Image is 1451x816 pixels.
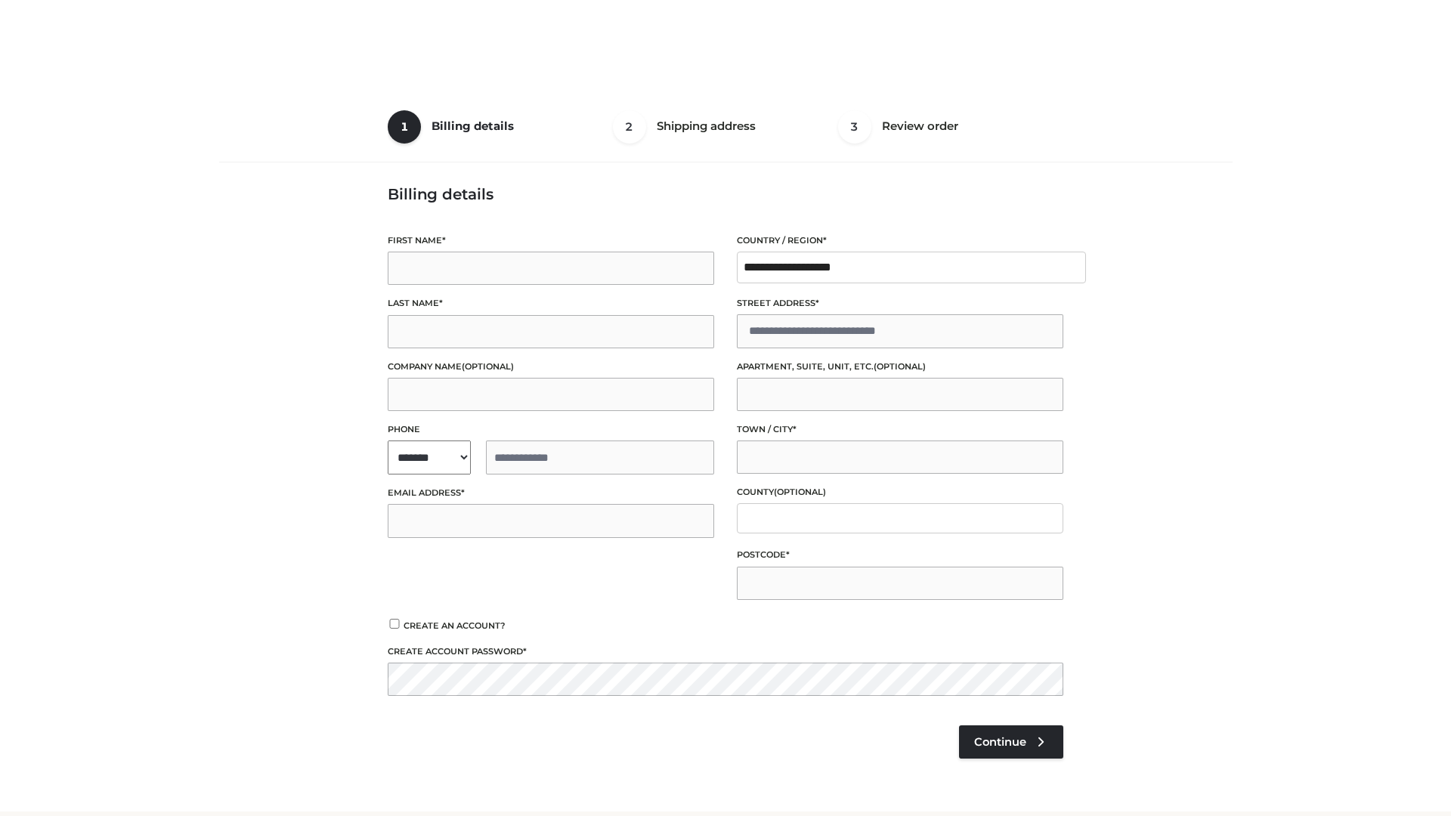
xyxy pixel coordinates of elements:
label: Apartment, suite, unit, etc. [737,360,1063,374]
h3: Billing details [388,185,1063,203]
label: Email address [388,486,714,500]
span: Shipping address [657,119,756,133]
span: Create an account? [404,620,506,631]
span: (optional) [874,361,926,372]
label: County [737,485,1063,499]
label: Street address [737,296,1063,311]
span: Billing details [432,119,514,133]
span: 1 [388,110,421,144]
span: 2 [613,110,646,144]
span: 3 [838,110,871,144]
label: Postcode [737,548,1063,562]
span: (optional) [462,361,514,372]
label: Last name [388,296,714,311]
span: Continue [974,735,1026,749]
label: First name [388,233,714,248]
label: Create account password [388,644,1063,659]
input: Create an account? [388,619,401,629]
label: Country / Region [737,233,1063,248]
label: Town / City [737,422,1063,437]
a: Continue [959,725,1063,759]
label: Company name [388,360,714,374]
label: Phone [388,422,714,437]
span: Review order [882,119,958,133]
span: (optional) [774,487,826,497]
